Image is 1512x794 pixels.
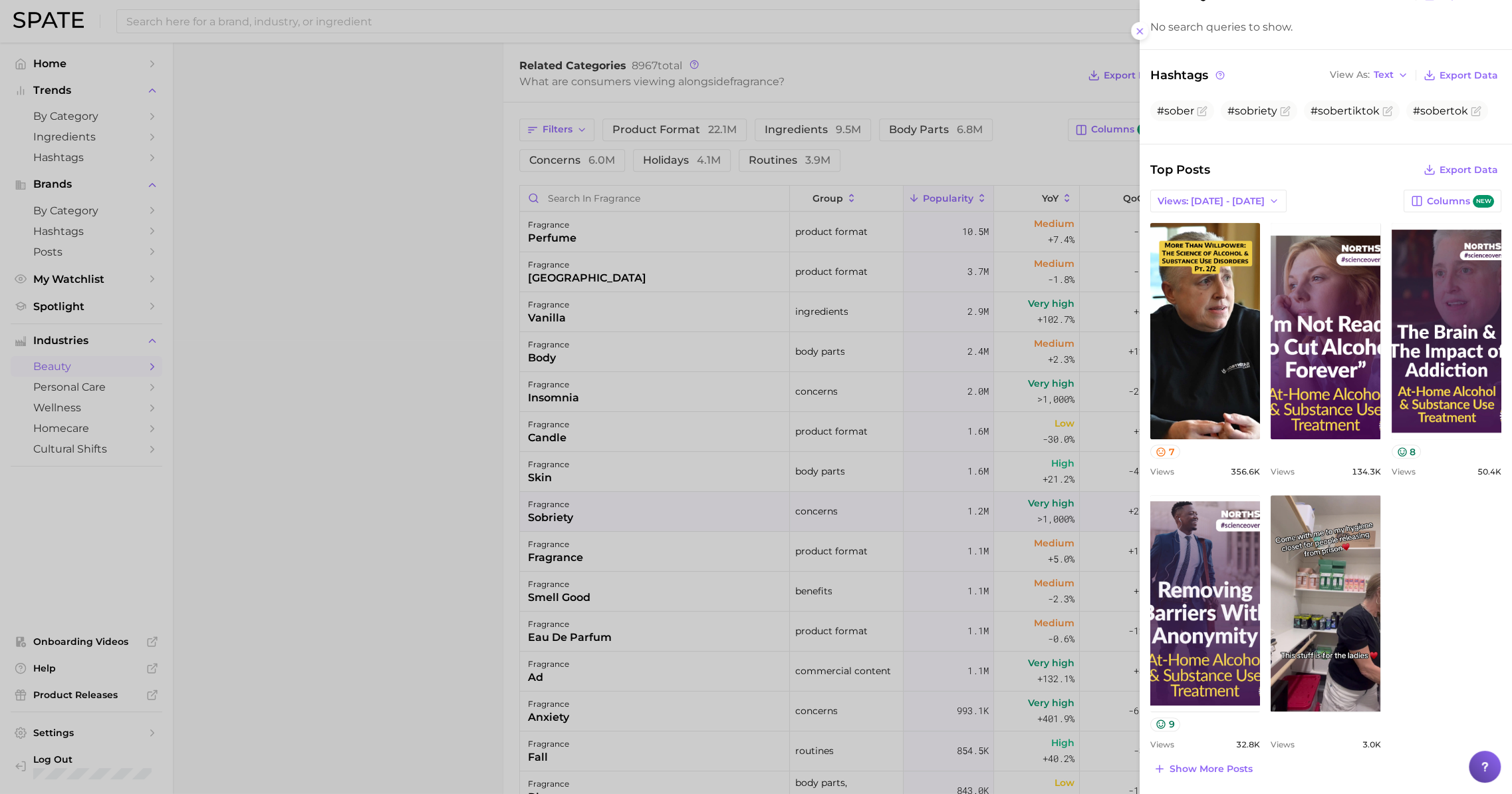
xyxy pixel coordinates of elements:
[1150,21,1501,33] div: No search queries to show.
[1150,445,1180,459] button: 7
[1158,196,1265,207] span: Views: [DATE] - [DATE]
[1326,67,1412,84] button: View AsText
[1231,467,1260,477] span: 356.6k
[1236,739,1260,749] span: 32.8k
[1440,70,1498,81] span: Export Data
[1404,190,1501,212] button: Columnsnew
[1280,106,1291,116] button: Flag as miscategorized or irrelevant
[1271,739,1295,749] span: Views
[1420,160,1501,179] button: Export Data
[1150,717,1180,731] button: 9
[1392,467,1416,477] span: Views
[1352,467,1381,477] span: 134.3k
[1374,71,1394,79] span: Text
[1150,739,1174,749] span: Views
[1150,190,1287,212] button: Views: [DATE] - [DATE]
[1427,195,1494,208] span: Columns
[1227,104,1277,117] span: #sobriety
[1473,195,1494,208] span: new
[1150,160,1210,179] span: Top Posts
[1420,66,1501,85] button: Export Data
[1440,164,1498,176] span: Export Data
[1170,763,1253,775] span: Show more posts
[1477,467,1501,477] span: 50.4k
[1150,66,1227,85] span: Hashtags
[1311,104,1380,117] span: #sobertiktok
[1330,71,1370,79] span: View As
[1157,104,1194,117] span: #sober
[1413,104,1468,117] span: #sobertok
[1271,467,1295,477] span: Views
[1382,106,1393,116] button: Flag as miscategorized or irrelevant
[1392,445,1422,459] button: 8
[1197,106,1207,116] button: Flag as miscategorized or irrelevant
[1471,106,1481,116] button: Flag as miscategorized or irrelevant
[1150,759,1256,778] button: Show more posts
[1150,467,1174,477] span: Views
[1362,739,1381,749] span: 3.0k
